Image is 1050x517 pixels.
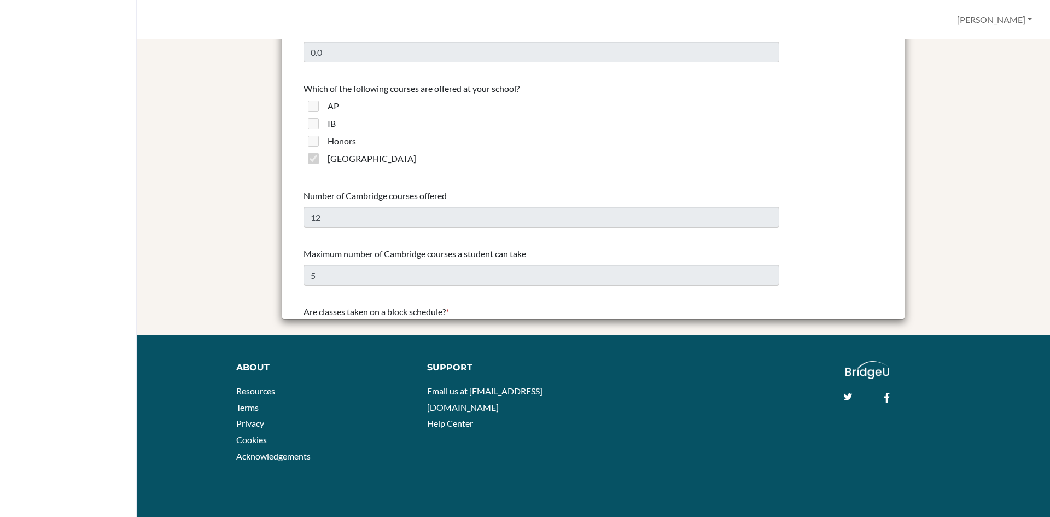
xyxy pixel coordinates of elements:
[328,117,336,130] label: IB
[427,418,473,428] a: Help Center
[845,361,890,379] img: logo_white@2x-f4f0deed5e89b7ecb1c2cc34c3e3d731f90f0f143d5ea2071677605dd97b5244.png
[236,418,264,428] a: Privacy
[236,402,259,413] a: Terms
[328,135,356,148] label: Honors
[304,83,520,94] span: Which of the following courses are offered at your school?
[427,386,542,413] a: Email us at [EMAIL_ADDRESS][DOMAIN_NAME]
[952,9,1037,30] button: [PERSON_NAME]
[328,152,416,165] label: [GEOGRAPHIC_DATA]
[304,190,447,201] span: Number of Cambridge courses offered
[236,451,311,461] a: Acknowledgements
[328,100,339,113] label: AP
[236,361,402,374] div: About
[236,386,275,396] a: Resources
[304,306,446,317] span: Are classes taken on a block schedule?
[304,248,526,259] span: Maximum number of Cambridge courses a student can take
[427,361,581,374] div: Support
[236,434,267,445] a: Cookies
